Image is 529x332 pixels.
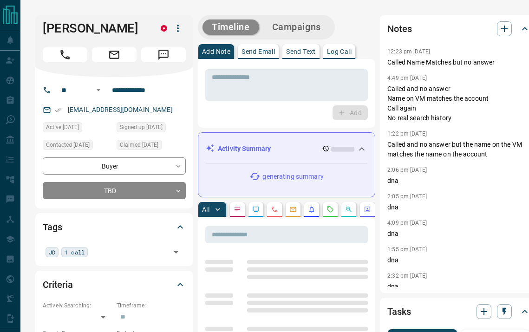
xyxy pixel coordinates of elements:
div: Criteria [43,273,186,296]
span: Signed up [DATE] [120,123,163,132]
a: [EMAIL_ADDRESS][DOMAIN_NAME] [68,106,173,113]
p: generating summary [262,172,323,182]
button: Timeline [202,20,259,35]
h2: Tags [43,220,62,234]
p: 4:09 pm [DATE] [387,220,427,226]
div: Thu Aug 07 2025 [43,140,112,153]
span: JD [49,247,55,257]
p: Activity Summary [218,144,271,154]
h2: Criteria [43,277,73,292]
p: 2:05 pm [DATE] [387,193,427,200]
p: Actively Searching: [43,301,112,310]
svg: Listing Alerts [308,206,315,213]
p: Send Text [286,48,316,55]
button: Open [170,246,183,259]
span: Claimed [DATE] [120,140,158,150]
span: Call [43,47,87,62]
h2: Tasks [387,304,411,319]
p: 1:22 pm [DATE] [387,130,427,137]
h1: [PERSON_NAME] [43,21,147,36]
p: Send Email [242,48,275,55]
span: Email [92,47,137,62]
div: Activity Summary [206,140,367,157]
svg: Notes [234,206,241,213]
p: All [202,206,209,213]
p: 2:32 pm [DATE] [387,273,427,279]
p: 4:49 pm [DATE] [387,75,427,81]
svg: Opportunities [345,206,353,213]
svg: Email Verified [55,107,61,113]
span: Contacted [DATE] [46,140,90,150]
div: TBD [43,182,186,199]
span: 1 call [65,247,85,257]
span: Active [DATE] [46,123,79,132]
svg: Requests [327,206,334,213]
svg: Emails [289,206,297,213]
button: Campaigns [263,20,330,35]
button: Open [93,85,104,96]
div: Mon Aug 11 2025 [43,122,112,135]
p: Timeframe: [117,301,186,310]
svg: Lead Browsing Activity [252,206,260,213]
svg: Agent Actions [364,206,371,213]
p: 1:55 pm [DATE] [387,246,427,253]
div: Tags [43,216,186,238]
p: Add Note [202,48,230,55]
svg: Calls [271,206,278,213]
div: Thu Jul 24 2025 [117,140,186,153]
span: Message [141,47,186,62]
div: property.ca [161,25,167,32]
div: Mon Feb 06 2023 [117,122,186,135]
div: Buyer [43,157,186,175]
p: 2:06 pm [DATE] [387,167,427,173]
p: Log Call [327,48,352,55]
p: 12:23 pm [DATE] [387,48,430,55]
h2: Notes [387,21,411,36]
